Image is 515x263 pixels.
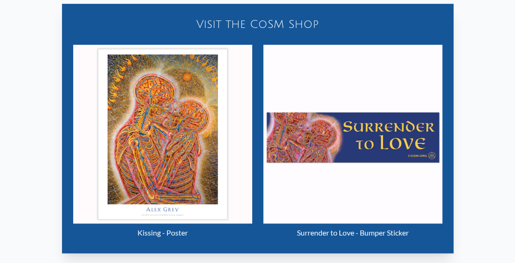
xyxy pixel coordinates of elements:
[263,223,442,242] div: Surrender to Love - Bumper Sticker
[263,45,442,223] img: Surrender to Love - Bumper Sticker
[73,45,252,223] img: Kissing - Poster
[73,223,252,242] div: Kissing - Poster
[73,45,252,242] a: Kissing - Poster
[263,45,442,242] a: Surrender to Love - Bumper Sticker
[68,9,448,39] a: Visit the CoSM Shop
